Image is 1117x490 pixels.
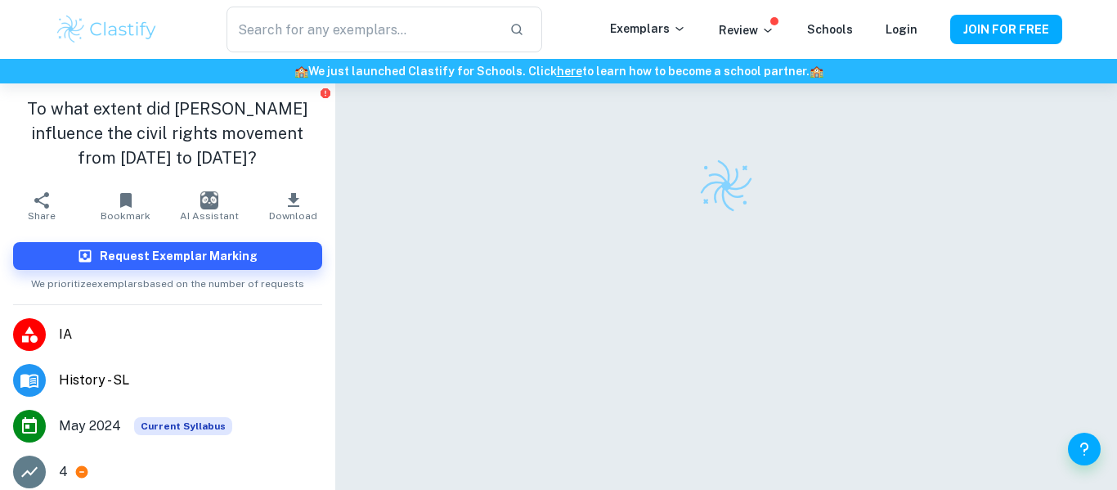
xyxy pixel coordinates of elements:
img: Clastify logo [55,13,159,46]
a: here [557,65,582,78]
button: Download [251,183,334,229]
span: 🏫 [294,65,308,78]
span: Current Syllabus [134,417,232,435]
span: History - SL [59,371,322,390]
p: Exemplars [610,20,686,38]
div: This exemplar is based on the current syllabus. Feel free to refer to it for inspiration/ideas wh... [134,417,232,435]
button: Report issue [320,87,332,99]
button: Request Exemplar Marking [13,242,322,270]
h1: To what extent did [PERSON_NAME] influence the civil rights movement from [DATE] to [DATE]? [13,97,322,170]
button: Bookmark [83,183,167,229]
span: IA [59,325,322,344]
span: Download [269,210,317,222]
button: Help and Feedback [1068,433,1101,465]
h6: Request Exemplar Marking [100,247,258,265]
img: Clastify logo [698,157,755,214]
span: 🏫 [810,65,823,78]
img: AI Assistant [200,191,218,209]
span: AI Assistant [180,210,239,222]
input: Search for any exemplars... [227,7,496,52]
span: May 2024 [59,416,121,436]
span: Share [28,210,56,222]
a: Schools [807,23,853,36]
button: AI Assistant [168,183,251,229]
h6: We just launched Clastify for Schools. Click to learn how to become a school partner. [3,62,1114,80]
p: 4 [59,462,68,482]
button: JOIN FOR FREE [950,15,1062,44]
a: Login [886,23,917,36]
p: Review [719,21,774,39]
span: Bookmark [101,210,150,222]
span: We prioritize exemplars based on the number of requests [31,270,304,291]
